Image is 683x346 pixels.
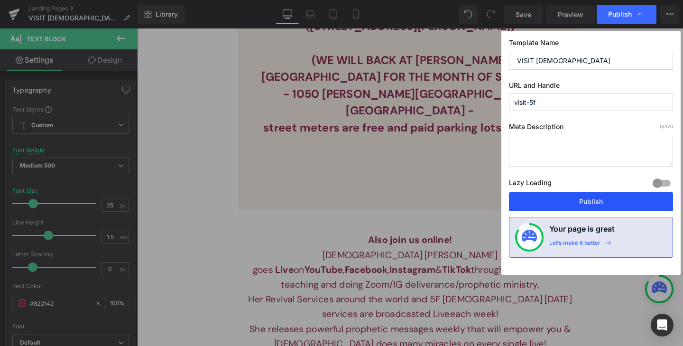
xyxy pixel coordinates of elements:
[117,279,457,307] span: Her Revival Services around the world and 5F [DEMOGRAPHIC_DATA] [DATE] services are broadcasted Live
[218,248,263,260] strong: Facebook
[143,248,452,276] span: on , , & throughout the week - teaching and doing Zoom/IG
[509,38,673,51] label: Template Name
[107,231,467,277] p: [DEMOGRAPHIC_DATA] [PERSON_NAME] goes
[608,10,632,19] span: Publish
[421,263,423,275] span: .
[509,177,552,192] label: Lazy Loading
[509,81,673,94] label: URL and Handle
[243,216,331,229] strong: Also join us online!
[321,248,351,260] strong: TikTok
[660,123,663,129] span: 0
[651,314,674,337] div: Open Intercom Messenger
[176,248,216,260] strong: YouTube
[5,291,67,329] iframe: Marketing Popup
[154,61,420,95] b: - 1050 [PERSON_NAME][GEOGRAPHIC_DATA]. [GEOGRAPHIC_DATA] -
[282,263,421,275] span: deliverance/prophetic ministry
[549,223,615,239] h4: Your page is great
[509,192,673,211] button: Publish
[509,122,673,135] label: Meta Description
[549,239,600,252] div: Let’s make it better
[265,248,314,260] strong: Instagram
[133,97,442,112] b: street meters are free and paid parking lots available)
[118,310,456,338] span: She releases powerful prophetic messages weekly that will empower you & [DEMOGRAPHIC_DATA] does m...
[131,26,443,59] b: (WE WILL BACK AT [PERSON_NAME][GEOGRAPHIC_DATA] FOR THE MONTH OF SEPTEMBER
[522,230,537,245] img: onboarding-status.svg
[329,294,380,307] span: each week!
[660,123,673,129] span: /320
[145,248,165,260] strong: Live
